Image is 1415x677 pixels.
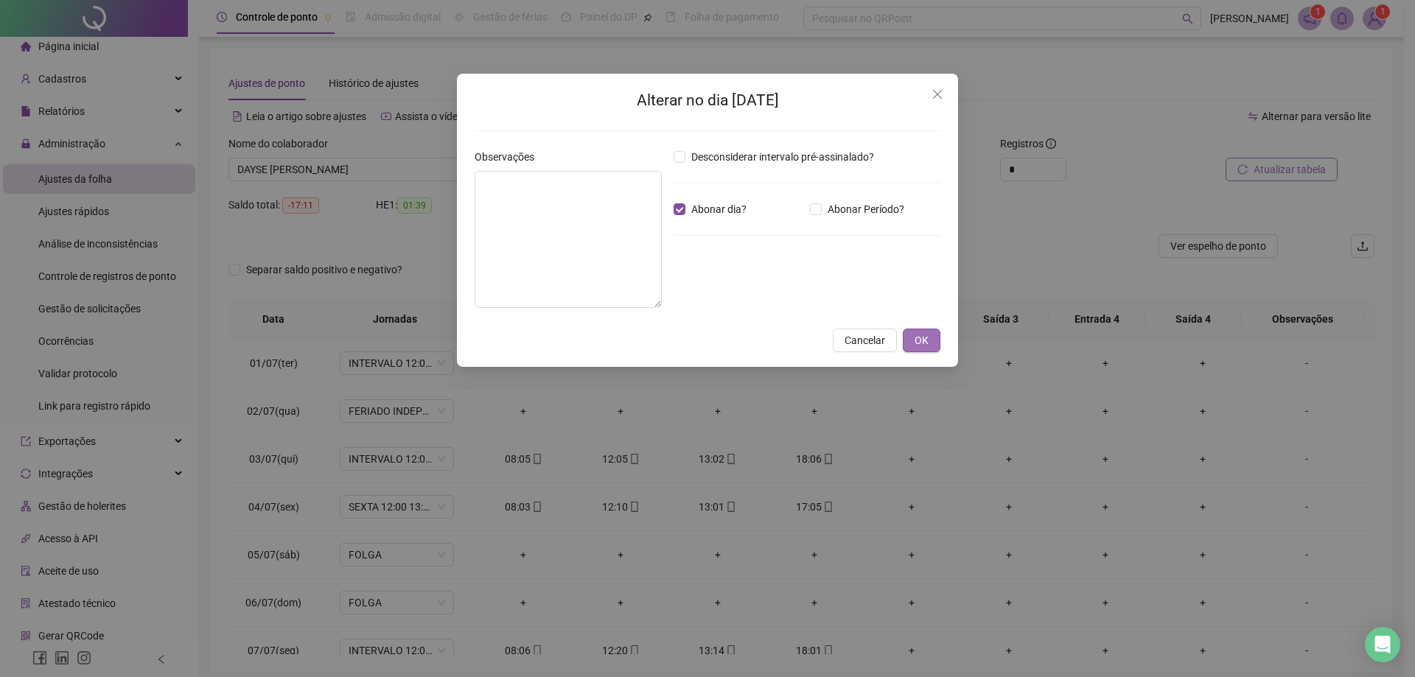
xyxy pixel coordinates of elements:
div: Open Intercom Messenger [1365,627,1400,662]
button: OK [903,329,940,352]
label: Observações [475,149,544,165]
span: OK [915,332,929,348]
span: Desconsiderar intervalo pré-assinalado? [685,149,880,165]
span: Abonar dia? [685,201,752,217]
span: Cancelar [845,332,885,348]
span: close [932,88,943,100]
h2: Alterar no dia [DATE] [475,88,940,113]
span: Abonar Período? [822,201,910,217]
button: Close [926,83,949,106]
button: Cancelar [833,329,897,352]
